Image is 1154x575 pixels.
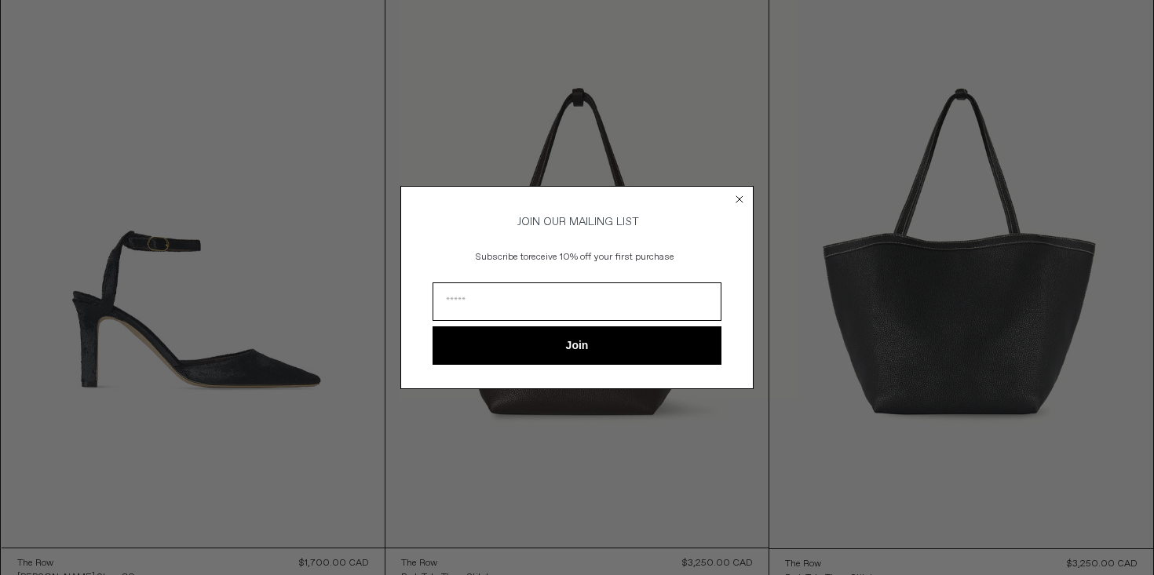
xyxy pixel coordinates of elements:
[515,215,639,229] span: JOIN OUR MAILING LIST
[528,251,674,264] span: receive 10% off your first purchase
[476,251,528,264] span: Subscribe to
[433,326,721,365] button: Join
[732,191,747,207] button: Close dialog
[433,282,721,321] input: Email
